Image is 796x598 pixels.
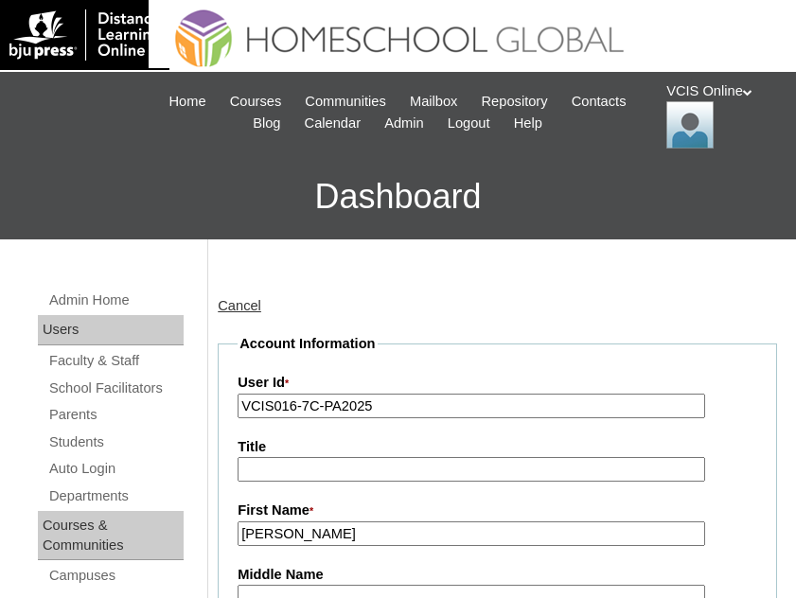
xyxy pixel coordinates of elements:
[238,437,757,457] label: Title
[230,91,282,113] span: Courses
[218,298,261,313] a: Cancel
[9,9,160,61] img: logo-white.png
[38,315,184,345] div: Users
[243,113,290,134] a: Blog
[562,91,636,113] a: Contacts
[47,431,184,454] a: Students
[472,91,557,113] a: Repository
[295,91,396,113] a: Communities
[221,91,292,113] a: Courses
[504,113,552,134] a: Help
[47,457,184,481] a: Auto Login
[47,484,184,508] a: Departments
[448,113,490,134] span: Logout
[47,289,184,312] a: Admin Home
[482,91,548,113] span: Repository
[47,564,184,588] a: Campuses
[400,91,468,113] a: Mailbox
[295,113,370,134] a: Calendar
[438,113,500,134] a: Logout
[384,113,424,134] span: Admin
[238,334,377,354] legend: Account Information
[168,91,205,113] span: Home
[666,101,714,149] img: VCIS Online Admin
[47,403,184,427] a: Parents
[47,349,184,373] a: Faculty & Staff
[159,91,215,113] a: Home
[47,377,184,400] a: School Facilitators
[514,113,542,134] span: Help
[38,511,184,560] div: Courses & Communities
[305,91,386,113] span: Communities
[9,154,787,239] h3: Dashboard
[238,501,757,521] label: First Name
[305,113,361,134] span: Calendar
[666,81,777,149] div: VCIS Online
[238,373,757,394] label: User Id
[238,565,757,585] label: Middle Name
[253,113,280,134] span: Blog
[572,91,627,113] span: Contacts
[410,91,458,113] span: Mailbox
[375,113,433,134] a: Admin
